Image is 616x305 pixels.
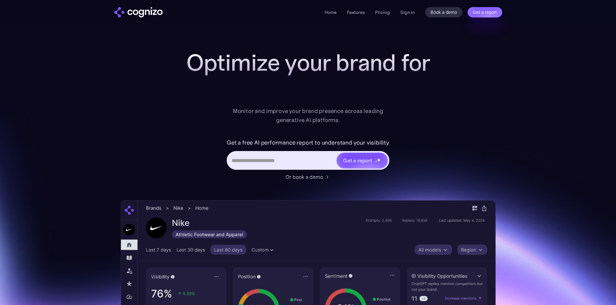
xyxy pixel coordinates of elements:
a: Home [325,9,337,15]
a: Pricing [375,9,390,15]
img: cognizo logo [114,7,163,17]
div: Monitor and improve your brand presence across leading generative AI platforms. [229,107,388,125]
a: Book a demo [425,7,462,17]
img: star [375,158,376,159]
img: star [375,160,377,163]
a: Sign in [400,8,415,16]
div: Get a report [343,157,372,164]
a: Features [347,9,365,15]
a: Get a reportstarstarstar [336,152,388,169]
div: Or book a demo [286,173,323,181]
img: star [377,158,381,162]
label: Get a free AI performance report to understand your visibility [227,137,389,148]
a: Or book a demo [286,173,331,181]
form: Hero URL Input Form [227,137,389,170]
h1: Optimize your brand for [179,50,438,76]
a: home [114,7,163,17]
a: Get a report [468,7,502,17]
